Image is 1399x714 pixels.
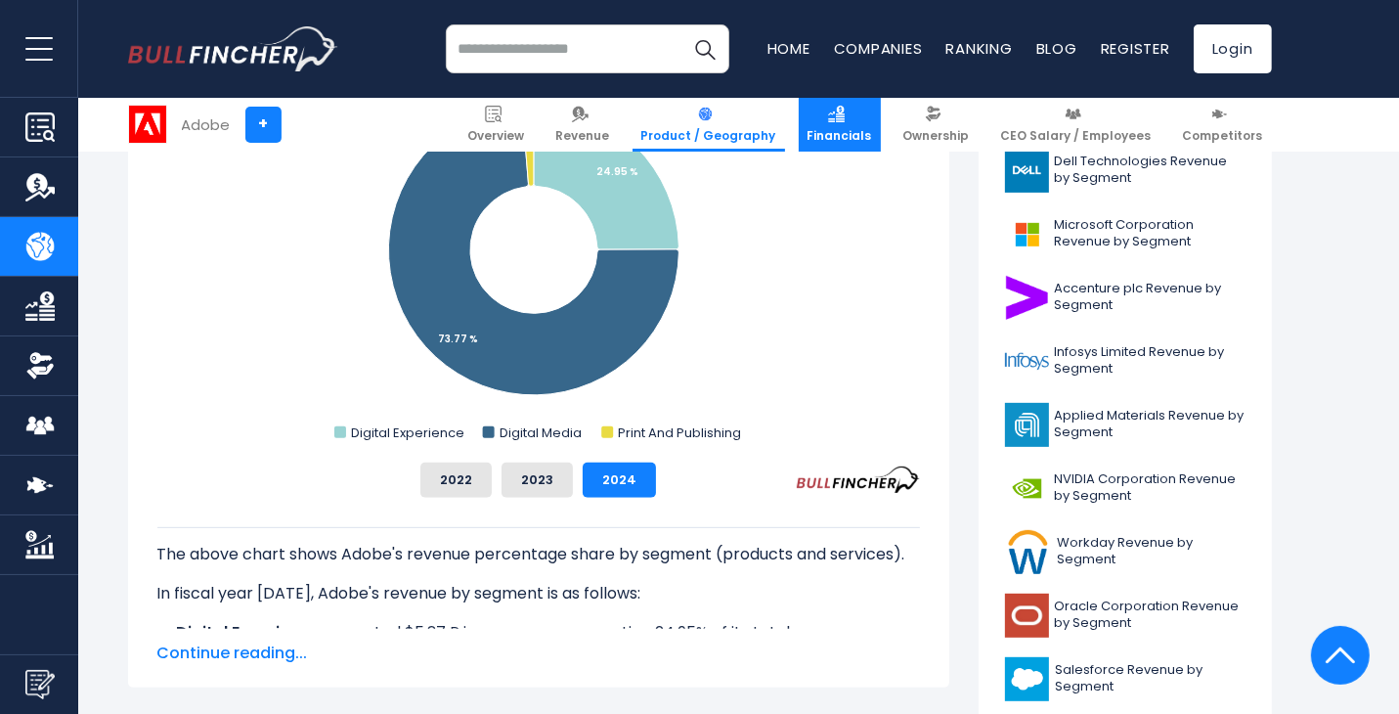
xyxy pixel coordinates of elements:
[129,106,166,143] img: ADBE logo
[1005,594,1049,638] img: ORCL logo
[157,56,920,447] svg: Adobe's Revenue Share by Segment
[157,582,920,605] p: In fiscal year [DATE], Adobe's revenue by segment is as follows:
[547,98,619,152] a: Revenue
[1005,657,1049,701] img: CRM logo
[993,207,1257,261] a: Microsoft Corporation Revenue by Segment
[993,589,1257,643] a: Oracle Corporation Revenue by Segment
[1036,38,1077,59] a: Blog
[245,107,282,143] a: +
[25,351,55,380] img: Ownership
[993,652,1257,706] a: Salesforce Revenue by Segment
[1005,530,1052,574] img: WDAY logo
[583,463,656,498] button: 2024
[808,128,872,144] span: Financials
[157,642,920,665] span: Continue reading...
[420,463,492,498] button: 2022
[1005,212,1049,256] img: MSFT logo
[1055,662,1246,695] span: Salesforce Revenue by Segment
[499,424,581,442] text: Digital Media
[1005,467,1049,511] img: NVDA logo
[946,38,1013,59] a: Ranking
[438,332,478,346] tspan: 73.77 %
[596,164,638,179] tspan: 24.95 %
[834,38,923,59] a: Companies
[993,398,1257,452] a: Applied Materials Revenue by Segment
[993,271,1257,325] a: Accenture plc Revenue by Segment
[1055,344,1246,378] span: Infosys Limited Revenue by Segment
[1001,128,1152,144] span: CEO Salary / Employees
[1101,38,1170,59] a: Register
[351,424,464,442] text: Digital Experience
[502,463,573,498] button: 2023
[556,128,610,144] span: Revenue
[1005,276,1049,320] img: ACN logo
[633,98,785,152] a: Product / Geography
[1055,408,1246,441] span: Applied Materials Revenue by Segment
[1005,339,1049,383] img: INFY logo
[1005,403,1049,447] img: AMAT logo
[618,424,741,442] text: Print And Publishing
[992,98,1160,152] a: CEO Salary / Employees
[157,543,920,566] p: The above chart shows Adobe's revenue percentage share by segment (products and services).
[1055,154,1246,187] span: Dell Technologies Revenue by Segment
[177,621,320,644] b: Digital Experience
[680,24,729,73] button: Search
[1055,281,1246,314] span: Accenture plc Revenue by Segment
[1057,535,1245,568] span: Workday Revenue by Segment
[799,98,881,152] a: Financials
[459,98,534,152] a: Overview
[903,128,970,144] span: Ownership
[1194,24,1272,73] a: Login
[641,128,776,144] span: Product / Geography
[1055,471,1246,505] span: NVIDIA Corporation Revenue by Segment
[895,98,979,152] a: Ownership
[993,335,1257,388] a: Infosys Limited Revenue by Segment
[1183,128,1263,144] span: Competitors
[1055,217,1246,250] span: Microsoft Corporation Revenue by Segment
[993,144,1257,198] a: Dell Technologies Revenue by Segment
[157,621,920,645] li: generated $5.37 B in revenue, representing 24.95% of its total revenue.
[1005,149,1049,193] img: DELL logo
[767,38,810,59] a: Home
[182,113,231,136] div: Adobe
[993,525,1257,579] a: Workday Revenue by Segment
[1055,599,1246,632] span: Oracle Corporation Revenue by Segment
[128,26,338,71] a: Go to homepage
[468,128,525,144] span: Overview
[993,462,1257,515] a: NVIDIA Corporation Revenue by Segment
[1174,98,1272,152] a: Competitors
[128,26,338,71] img: bullfincher logo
